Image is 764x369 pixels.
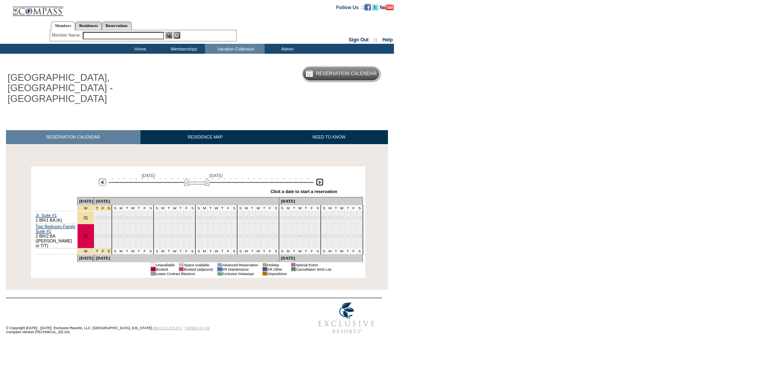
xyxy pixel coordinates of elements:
[261,211,267,224] td: 29
[166,32,172,39] img: View
[219,224,225,248] td: 22
[297,205,303,211] td: W
[380,4,394,9] a: Subscribe to our YouTube Channel
[189,224,195,248] td: 17
[183,224,189,248] td: 16
[100,248,106,254] td: New Year's
[179,267,183,271] td: 01
[36,213,57,218] a: Jr. Suite #1
[296,263,331,267] td: Special Event
[291,248,297,254] td: T
[321,211,327,224] td: 08
[315,248,321,254] td: S
[156,263,175,267] td: Unavailable
[208,224,214,248] td: 20
[261,248,267,254] td: T
[296,267,331,271] td: Cancellation Wish List
[156,267,175,271] td: Booked
[6,299,285,338] td: © Copyright [DATE] - [DATE]. Exclusive Resorts, LLC. [GEOGRAPHIC_DATA], [US_STATE]. Compass Versi...
[117,44,161,54] td: Home
[357,248,363,254] td: S
[195,224,201,248] td: 18
[382,37,393,43] a: Help
[177,205,183,211] td: T
[166,248,172,254] td: T
[351,248,357,254] td: F
[36,224,76,234] a: Two Bedroom Family Suite #1
[285,224,291,248] td: 02
[208,248,214,254] td: T
[279,248,285,254] td: S
[183,211,189,224] td: 16
[262,271,267,276] td: 01
[316,178,324,186] img: Next
[315,211,321,224] td: 07
[177,224,183,248] td: 15
[336,4,364,10] td: Follow Us ::
[327,248,333,254] td: M
[151,267,156,271] td: 01
[333,224,339,248] td: 10
[291,263,296,267] td: 01
[142,248,148,254] td: F
[140,130,270,144] a: RESIDENCE MAP
[309,248,315,254] td: F
[339,205,345,211] td: W
[303,248,309,254] td: T
[185,326,210,330] a: TERMS OF USE
[327,211,333,224] td: 09
[357,224,363,248] td: 14
[219,205,225,211] td: T
[148,224,154,248] td: 10
[271,189,337,194] div: Click a date to start a reservation
[209,173,223,178] span: [DATE]
[374,37,377,43] span: ::
[315,205,321,211] td: S
[166,224,172,248] td: 13
[51,21,75,30] a: Members
[130,205,136,211] td: W
[351,224,357,248] td: 13
[297,224,303,248] td: 04
[267,263,287,267] td: Holiday
[130,224,136,248] td: 07
[118,224,124,248] td: 05
[142,173,155,178] span: [DATE]
[267,248,273,254] td: F
[303,211,309,224] td: 05
[345,248,351,254] td: T
[202,248,208,254] td: M
[291,267,296,271] td: 01
[160,205,166,211] td: M
[112,224,118,248] td: 04
[273,248,279,254] td: S
[136,224,142,248] td: 08
[130,248,136,254] td: W
[124,211,130,224] td: 06
[316,71,377,76] h5: Reservation Calendar
[142,211,148,224] td: 09
[345,211,351,224] td: 12
[106,211,112,224] td: 03
[153,326,182,330] a: PRIVACY POLICY
[321,248,327,254] td: S
[151,271,156,276] td: 01
[100,224,106,248] td: 02
[124,248,130,254] td: T
[291,211,297,224] td: 03
[237,211,243,224] td: 25
[35,211,78,224] td: 1 BR/1 BA (K)
[208,211,214,224] td: 20
[172,211,178,224] td: 14
[327,224,333,248] td: 09
[202,211,208,224] td: 19
[148,205,154,211] td: S
[309,211,315,224] td: 06
[357,205,363,211] td: S
[217,263,222,267] td: 01
[183,248,189,254] td: F
[372,4,378,10] img: Follow us on Twitter
[217,271,222,276] td: 01
[142,205,148,211] td: F
[6,130,140,144] a: RESERVATION CALENDAR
